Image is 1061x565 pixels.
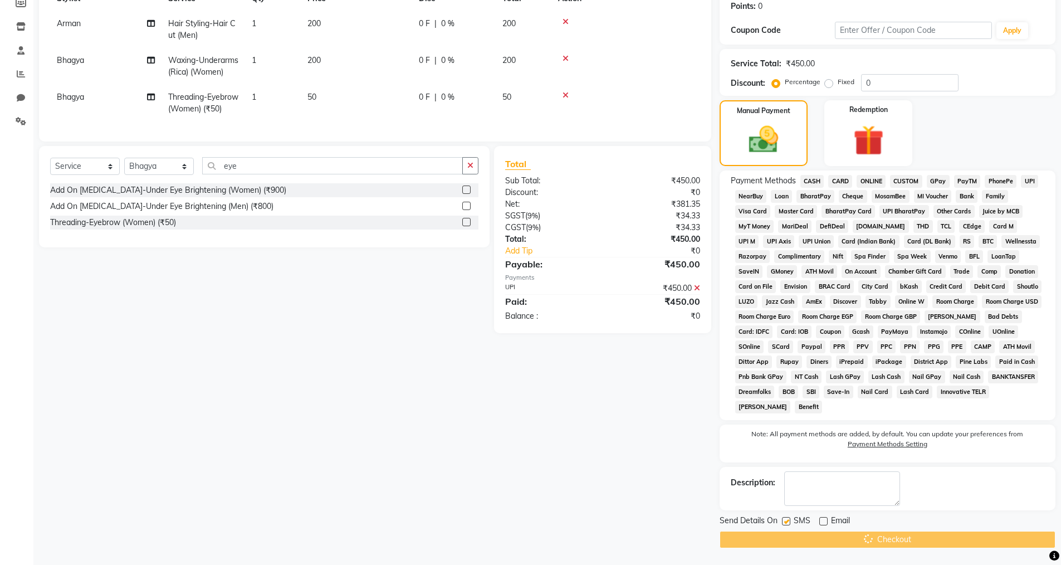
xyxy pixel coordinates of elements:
[1001,235,1040,248] span: Wellnessta
[603,175,708,187] div: ₹450.00
[497,233,603,245] div: Total:
[872,190,910,203] span: MosamBee
[758,1,762,12] div: 0
[800,175,824,188] span: CASH
[839,190,867,203] span: Cheque
[786,58,815,70] div: ₹450.00
[988,371,1038,383] span: BANKTANSFER
[50,201,273,212] div: Add On [MEDICAL_DATA]-Under Eye Brightening (Men) (₹800)
[989,325,1018,338] span: UOnline
[775,205,817,218] span: Master Card
[740,123,788,157] img: _cash.svg
[794,515,810,529] span: SMS
[913,220,933,233] span: THD
[434,55,437,66] span: |
[777,325,811,338] span: Card: IOB
[999,340,1035,353] span: ATH Movil
[826,371,864,383] span: Lash GPay
[937,386,989,398] span: Innovative TELR
[168,18,236,40] span: Hair Styling-Hair Cut (Men)
[956,355,991,368] span: Pine Labs
[528,223,539,232] span: 9%
[816,220,848,233] span: DefiDeal
[735,280,776,293] span: Card on File
[497,282,603,294] div: UPI
[950,371,984,383] span: Nail Cash
[872,355,906,368] span: iPackage
[768,340,793,353] span: SCard
[731,477,775,489] div: Description:
[830,340,849,353] span: PPR
[603,198,708,210] div: ₹381.35
[441,55,454,66] span: 0 %
[795,401,822,413] span: Benefit
[989,220,1017,233] span: Card M
[497,210,603,222] div: ( )
[735,190,767,203] span: NearBuy
[779,386,798,398] span: BOB
[1013,280,1042,293] span: Shoutlo
[830,295,861,308] span: Discover
[970,280,1009,293] span: Debit Card
[842,265,881,278] span: On Account
[502,18,516,28] span: 200
[1021,175,1038,188] span: UPI
[497,295,603,308] div: Paid:
[168,92,238,114] span: Threading-Eyebrow (Women) (₹50)
[505,222,526,232] span: CGST
[497,257,603,271] div: Payable:
[735,386,775,398] span: Dreamfolks
[802,295,825,308] span: AmEx
[735,371,787,383] span: Pnb Bank GPay
[603,187,708,198] div: ₹0
[838,235,899,248] span: Card (Indian Bank)
[776,355,802,368] span: Rupay
[731,175,796,187] span: Payment Methods
[982,295,1042,308] span: Room Charge USD
[1005,265,1038,278] span: Donation
[955,325,984,338] span: COnline
[735,250,770,263] span: Razorpay
[735,220,774,233] span: MyT Money
[877,340,896,353] span: PPC
[866,295,891,308] span: Tabby
[801,265,837,278] span: ATH Movil
[849,325,873,338] span: Gcash
[803,386,819,398] span: SBI
[731,25,835,36] div: Coupon Code
[441,18,454,30] span: 0 %
[995,355,1038,368] span: Paid in Cash
[828,175,852,188] span: CARD
[799,235,834,248] span: UPI Union
[982,190,1008,203] span: Family
[979,235,997,248] span: BTC
[878,325,912,338] span: PayMaya
[603,233,708,245] div: ₹450.00
[848,439,927,449] label: Payment Methods Setting
[849,105,888,115] label: Redemption
[971,340,995,353] span: CAMP
[603,295,708,308] div: ₹450.00
[816,325,844,338] span: Coupon
[909,371,945,383] span: Nail GPay
[932,295,977,308] span: Room Charge
[735,340,764,353] span: SOnline
[985,310,1022,323] span: Bad Debts
[822,205,875,218] span: BharatPay Card
[419,18,430,30] span: 0 F
[780,280,810,293] span: Envision
[831,515,850,529] span: Email
[894,250,931,263] span: Spa Week
[861,310,920,323] span: Room Charge GBP
[851,250,889,263] span: Spa Finder
[925,310,980,323] span: [PERSON_NAME]
[838,77,854,87] label: Fixed
[252,55,256,65] span: 1
[948,340,966,353] span: PPE
[202,157,463,174] input: Search or Scan
[985,175,1016,188] span: PhonePe
[737,106,790,116] label: Manual Payment
[763,235,794,248] span: UPI Axis
[735,235,759,248] span: UPI M
[996,22,1028,39] button: Apply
